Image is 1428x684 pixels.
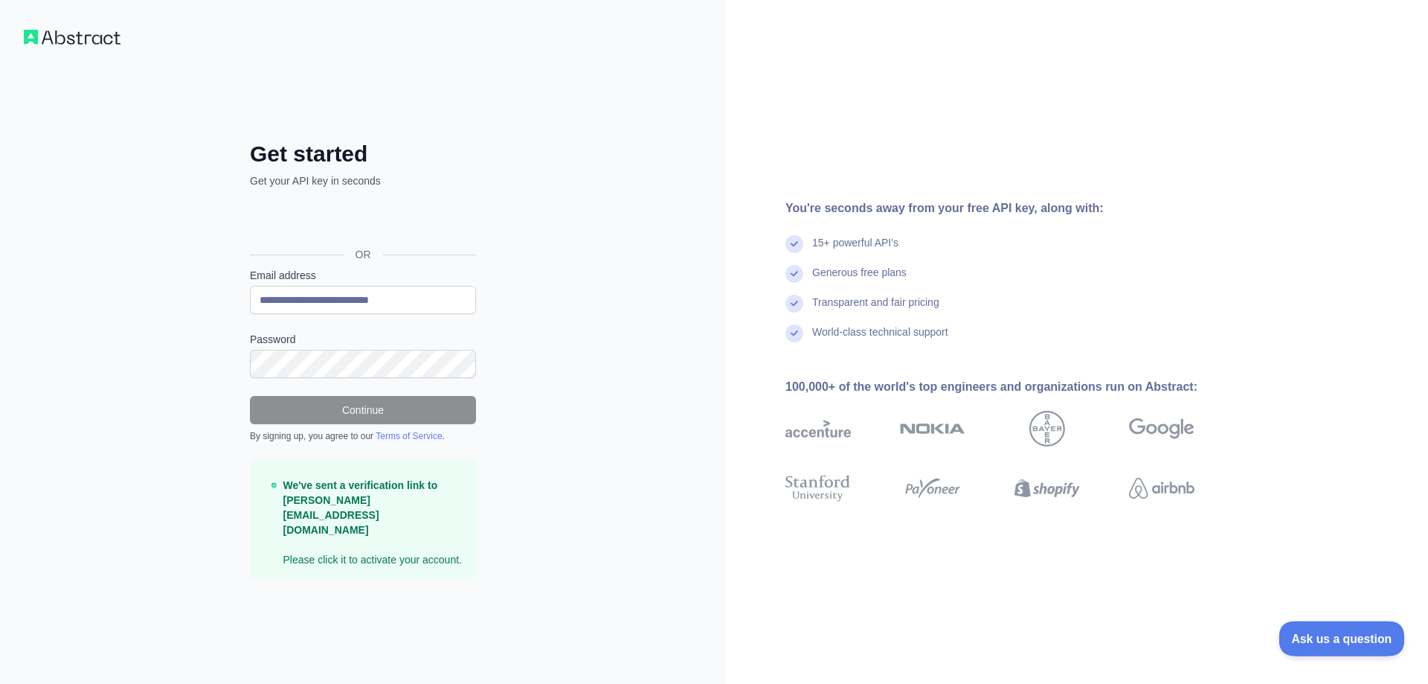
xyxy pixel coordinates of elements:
strong: We've sent a verification link to [PERSON_NAME][EMAIL_ADDRESS][DOMAIN_NAME] [283,479,438,536]
img: bayer [1029,411,1065,447]
p: Get your API key in seconds [250,173,476,188]
div: 100,000+ of the world's top engineers and organizations run on Abstract: [785,378,1242,396]
img: shopify [1014,472,1080,505]
img: check mark [785,235,803,253]
span: OR [344,247,383,262]
img: payoneer [900,472,965,505]
img: Workflow [24,30,120,45]
div: Transparent and fair pricing [812,295,939,325]
img: airbnb [1129,472,1194,505]
a: Terms of Service [376,431,442,441]
img: accenture [785,411,851,447]
label: Password [250,332,476,347]
img: check mark [785,325,803,342]
button: Continue [250,396,476,424]
iframe: Toggle Customer Support [1279,621,1406,656]
img: check mark [785,295,803,313]
img: google [1129,411,1194,447]
div: 15+ powerful API's [812,235,898,265]
div: By signing up, you agree to our . [250,430,476,442]
img: stanford university [785,472,851,505]
img: nokia [900,411,965,447]
p: Please click it to activate your account. [283,478,465,567]
iframe: Botão Iniciar sessão com o Google [242,205,480,237]
img: check mark [785,265,803,283]
div: You're seconds away from your free API key, along with: [785,199,1242,217]
label: Email address [250,268,476,283]
div: World-class technical support [812,325,948,354]
div: Generous free plans [812,265,907,295]
h2: Get started [250,141,476,167]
